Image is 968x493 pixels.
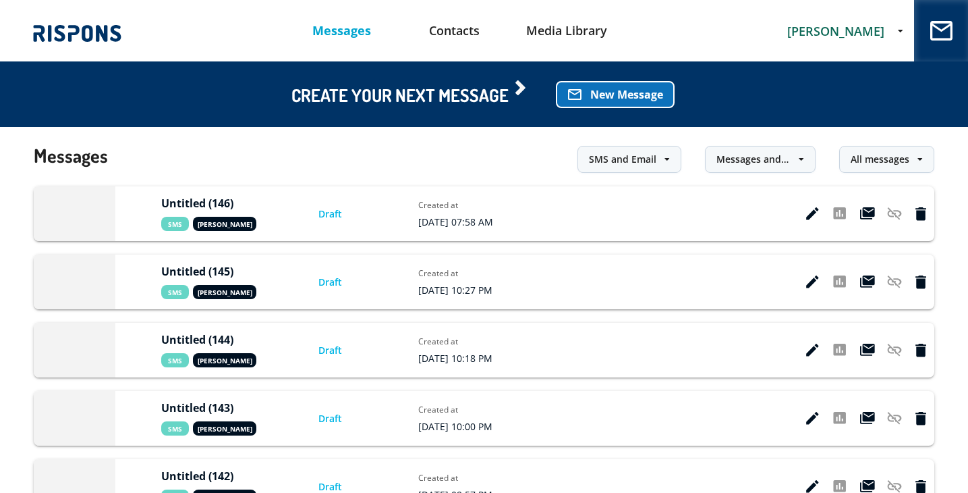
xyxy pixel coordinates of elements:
div: Untitled (145) [161,265,273,278]
a: Contacts [398,14,511,48]
i: Message analytics [833,412,846,425]
a: Messages [285,14,398,48]
div: Created at [418,199,513,211]
div: Untitled (143) [161,401,273,415]
div: SMS and Email [589,153,656,166]
span: Sms [161,421,189,436]
i: Edit [806,207,819,221]
i: Message analytics [833,207,846,221]
i: Duplicate message [860,344,875,357]
div: Draft [318,207,372,221]
i: Delete message [915,276,926,289]
a: Media Library [510,14,623,48]
div: Draft [318,412,372,425]
span: Sms [161,353,189,367]
button: mail_outlineNew Message [556,81,675,108]
i: Message analytics [833,344,846,357]
div: Untitled (146) [161,197,273,210]
i: Can not freeze drafts [887,344,902,357]
span: Sms [161,217,189,231]
i: Edit [806,412,819,425]
i: Delete message [915,344,926,357]
div: Created at [418,472,513,484]
i: Duplicate message [860,207,875,221]
i: Duplicate message [860,412,875,425]
h1: Messages [34,124,108,186]
span: [PERSON_NAME] [193,285,256,299]
div: Untitled (144) [161,333,273,346]
div: Draft [318,344,372,357]
div: Created at [418,336,513,347]
span: [PERSON_NAME] [193,217,256,231]
div: Created at [418,267,513,279]
span: [PERSON_NAME] [787,23,884,39]
span: [PERSON_NAME] [193,353,256,367]
i: Can not freeze drafts [887,276,902,289]
span: Sms [161,285,189,299]
div: [DATE] 10:27 PM [418,284,513,296]
div: Created at [418,404,513,415]
i: Message analytics [833,276,846,289]
i: Delete message [915,207,926,221]
span: [PERSON_NAME] [193,421,256,436]
i: Can not freeze drafts [887,412,902,425]
div: All messages [851,153,909,166]
i: Delete message [915,412,926,425]
div: Messages and Automation [716,153,791,166]
i: mail_outline [567,86,583,103]
div: [DATE] 10:18 PM [418,352,513,365]
div: Draft [318,276,372,289]
div: Untitled (142) [161,469,273,483]
div: [DATE] 07:58 AM [418,215,513,228]
span: CREATE YOUR NEXT MESSAGE [291,87,529,102]
i: Edit [806,276,819,289]
i: Can not freeze drafts [887,207,902,221]
i: Duplicate message [860,276,875,289]
i: Edit [806,344,819,357]
div: [DATE] 10:00 PM [418,420,513,433]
